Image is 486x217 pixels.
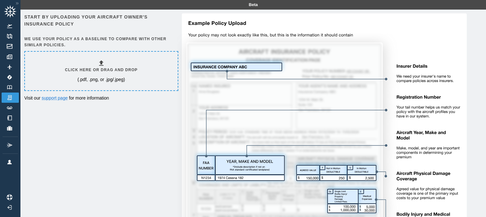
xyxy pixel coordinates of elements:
p: (.pdf, .png, or .jpg/.jpeg) [77,76,125,83]
h6: We use your policy as a baseline to compare with other similar policies. [24,36,177,48]
h6: Start by uploading your aircraft owner's insurance policy [24,13,177,28]
a: support page [42,95,68,101]
p: Visit our for more information [24,95,177,101]
h6: Click here or drag and drop [65,67,137,73]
